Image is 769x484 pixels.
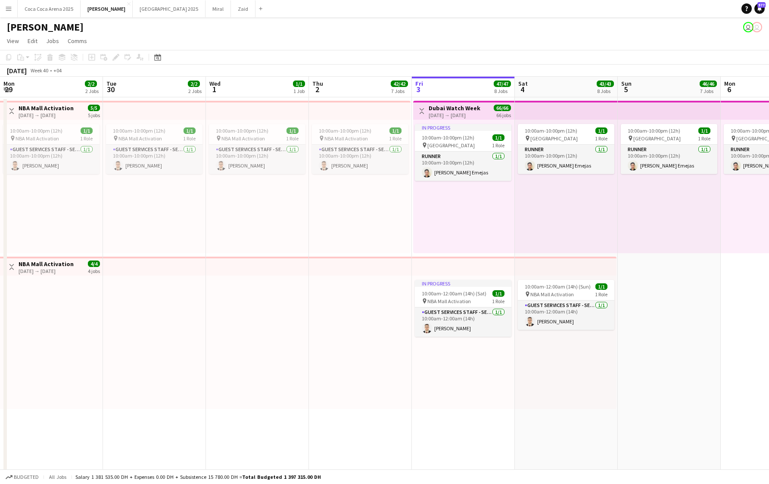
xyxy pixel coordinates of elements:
[698,135,710,142] span: 1 Role
[723,84,735,94] span: 6
[621,80,632,87] span: Sun
[106,80,116,87] span: Tue
[2,84,15,94] span: 29
[28,67,50,74] span: Week 40
[492,298,504,304] span: 1 Role
[85,88,99,94] div: 2 Jobs
[286,135,299,142] span: 1 Role
[231,0,255,17] button: Zaid
[494,105,511,111] span: 66/66
[319,127,371,134] span: 10:00am-10:00pm (12h)
[293,81,305,87] span: 1/1
[415,80,423,87] span: Fri
[208,84,221,94] span: 1
[429,112,480,118] div: [DATE] → [DATE]
[209,145,305,174] app-card-role: Guest Services Staff - Senior1/110:00am-10:00pm (12h)[PERSON_NAME]
[525,127,577,134] span: 10:00am-10:00pm (12h)
[415,280,511,287] div: In progress
[75,474,321,480] div: Salary 1 381 535.00 DH + Expenses 0.00 DH + Subsistence 15 780.00 DH =
[415,124,511,181] div: In progress10:00am-10:00pm (12h)1/1 [GEOGRAPHIC_DATA]1 RoleRunner1/110:00am-10:00pm (12h)[PERSON_...
[88,111,100,118] div: 5 jobs
[312,145,408,174] app-card-role: Guest Services Staff - Senior1/110:00am-10:00pm (12h)[PERSON_NAME]
[19,268,74,274] div: [DATE] → [DATE]
[620,84,632,94] span: 5
[415,280,511,337] app-job-card: In progress10:00am-12:00am (14h) (Sat)1/1 NBA Mall Activation1 RoleGuest Services Staff - Senior1...
[19,104,74,112] h3: NBA Mall Activation
[209,80,221,87] span: Wed
[595,127,607,134] span: 1/1
[4,472,40,482] button: Budgeted
[88,261,100,267] span: 4/4
[757,2,766,8] span: 577
[621,145,717,174] app-card-role: Runner1/110:00am-10:00pm (12h)[PERSON_NAME] Emejas
[427,298,471,304] span: NBA Mall Activation
[414,84,423,94] span: 3
[24,35,41,47] a: Edit
[18,0,81,17] button: Coca Coca Arena 2025
[312,80,323,87] span: Thu
[415,152,511,181] app-card-role: Runner1/110:00am-10:00pm (12h)[PERSON_NAME] Emejas
[118,135,162,142] span: NBA Mall Activation
[7,37,19,45] span: View
[597,88,613,94] div: 8 Jobs
[698,127,710,134] span: 1/1
[517,84,528,94] span: 4
[415,124,511,131] div: In progress
[492,290,504,297] span: 1/1
[724,80,735,87] span: Mon
[518,145,614,174] app-card-role: Runner1/110:00am-10:00pm (12h)[PERSON_NAME] Emejas
[633,135,681,142] span: [GEOGRAPHIC_DATA]
[621,124,717,174] app-job-card: 10:00am-10:00pm (12h)1/1 [GEOGRAPHIC_DATA]1 RoleRunner1/110:00am-10:00pm (12h)[PERSON_NAME] Emejas
[3,124,100,174] div: 10:00am-10:00pm (12h)1/1 NBA Mall Activation1 RoleGuest Services Staff - Senior1/110:00am-10:00pm...
[700,88,716,94] div: 7 Jobs
[80,135,93,142] span: 1 Role
[7,21,84,34] h1: [PERSON_NAME]
[188,81,200,87] span: 2/2
[422,290,486,297] span: 10:00am-12:00am (14h) (Sat)
[496,111,511,118] div: 66 jobs
[628,127,680,134] span: 10:00am-10:00pm (12h)
[16,135,59,142] span: NBA Mall Activation
[205,0,231,17] button: Miral
[391,81,408,87] span: 42/42
[10,127,62,134] span: 10:00am-10:00pm (12h)
[427,142,475,149] span: [GEOGRAPHIC_DATA]
[518,301,614,330] app-card-role: Guest Services Staff - Senior1/110:00am-12:00am (14h)[PERSON_NAME]
[597,81,614,87] span: 43/43
[389,127,402,134] span: 1/1
[216,127,268,134] span: 10:00am-10:00pm (12h)
[64,35,90,47] a: Comms
[7,66,27,75] div: [DATE]
[14,474,39,480] span: Budgeted
[494,81,511,87] span: 47/47
[595,135,607,142] span: 1 Role
[311,84,323,94] span: 2
[106,124,202,174] div: 10:00am-10:00pm (12h)1/1 NBA Mall Activation1 RoleGuest Services Staff - Senior1/110:00am-10:00pm...
[242,474,321,480] span: Total Budgeted 1 397 315.00 DH
[525,283,591,290] span: 10:00am-12:00am (14h) (Sun)
[286,127,299,134] span: 1/1
[209,124,305,174] app-job-card: 10:00am-10:00pm (12h)1/1 NBA Mall Activation1 RoleGuest Services Staff - Senior1/110:00am-10:00pm...
[391,88,408,94] div: 7 Jobs
[492,134,504,141] span: 1/1
[88,105,100,111] span: 5/5
[53,67,62,74] div: +04
[3,80,15,87] span: Mon
[595,283,607,290] span: 1/1
[28,37,37,45] span: Edit
[518,124,614,174] app-job-card: 10:00am-10:00pm (12h)1/1 [GEOGRAPHIC_DATA]1 RoleRunner1/110:00am-10:00pm (12h)[PERSON_NAME] Emejas
[389,135,402,142] span: 1 Role
[68,37,87,45] span: Comms
[429,104,480,112] h3: Dubai Watch Week
[530,291,574,298] span: NBA Mall Activation
[221,135,265,142] span: NBA Mall Activation
[81,127,93,134] span: 1/1
[518,280,614,330] app-job-card: 10:00am-12:00am (14h) (Sun)1/1 NBA Mall Activation1 RoleGuest Services Staff - Senior1/110:00am-1...
[46,37,59,45] span: Jobs
[106,145,202,174] app-card-role: Guest Services Staff - Senior1/110:00am-10:00pm (12h)[PERSON_NAME]
[184,127,196,134] span: 1/1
